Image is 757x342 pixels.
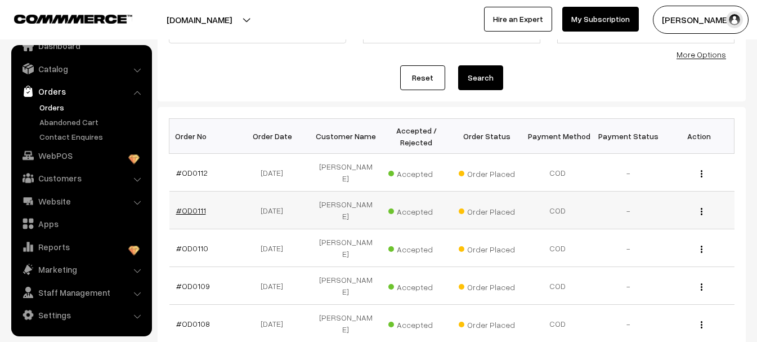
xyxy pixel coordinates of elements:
td: COD [522,229,593,267]
a: Website [14,191,148,211]
span: Accepted [388,165,445,180]
td: COD [522,267,593,305]
span: Order Placed [459,241,515,255]
button: [PERSON_NAME] [653,6,749,34]
td: [DATE] [240,192,311,229]
th: Order Status [452,119,523,154]
a: Marketing [14,259,148,279]
a: Orders [14,81,148,101]
a: Dashboard [14,35,148,56]
a: #OD0110 [176,243,208,253]
span: Accepted [388,241,445,255]
img: Menu [701,283,702,291]
a: #OD0112 [176,168,208,177]
a: Catalog [14,59,148,79]
a: Contact Enquires [37,131,148,143]
span: Order Placed [459,165,515,180]
button: [DOMAIN_NAME] [127,6,271,34]
td: - [593,192,664,229]
a: Hire an Expert [484,7,552,32]
td: - [593,267,664,305]
a: Customers [14,168,148,188]
span: Order Placed [459,278,515,293]
th: Accepted / Rejected [381,119,452,154]
a: More Options [677,50,726,59]
a: Staff Management [14,282,148,303]
span: Order Placed [459,203,515,217]
th: Payment Status [593,119,664,154]
a: My Subscription [562,7,639,32]
span: Accepted [388,278,445,293]
img: user [726,11,743,28]
td: [DATE] [240,154,311,192]
td: [PERSON_NAME] [311,192,382,229]
a: Orders [37,101,148,113]
a: Abandoned Cart [37,116,148,128]
span: Accepted [388,203,445,217]
img: Menu [701,246,702,253]
th: Order Date [240,119,311,154]
td: [DATE] [240,229,311,267]
th: Payment Method [522,119,593,154]
td: - [593,229,664,267]
td: [PERSON_NAME] [311,267,382,305]
span: Order Placed [459,316,515,331]
img: Menu [701,208,702,215]
td: COD [522,192,593,229]
td: [DATE] [240,267,311,305]
img: Menu [701,321,702,328]
th: Customer Name [311,119,382,154]
img: COMMMERCE [14,15,132,23]
a: #OD0109 [176,281,210,291]
a: COMMMERCE [14,11,113,25]
td: COD [522,154,593,192]
a: Settings [14,305,148,325]
img: Menu [701,170,702,177]
a: WebPOS [14,145,148,166]
a: Reports [14,237,148,257]
td: [PERSON_NAME] [311,229,382,267]
td: - [593,154,664,192]
button: Search [458,65,503,90]
th: Action [664,119,734,154]
th: Order No [169,119,240,154]
span: Accepted [388,316,445,331]
td: [PERSON_NAME] [311,154,382,192]
a: Reset [400,65,445,90]
a: #OD0111 [176,206,206,215]
a: #OD0108 [176,319,210,328]
a: Apps [14,214,148,234]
